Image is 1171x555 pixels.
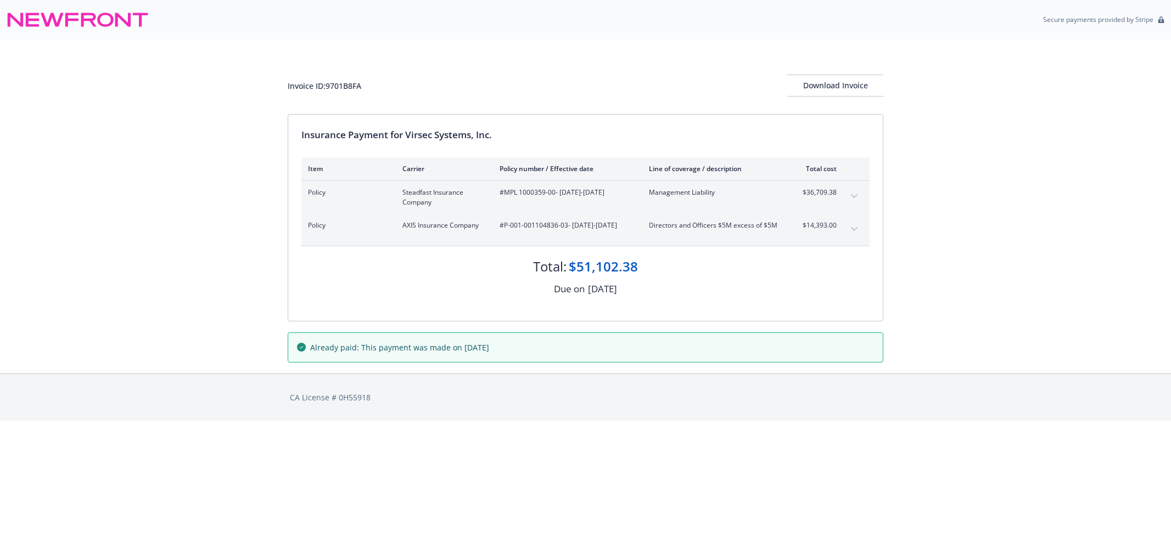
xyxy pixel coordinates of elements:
[569,257,638,276] div: $51,102.38
[787,75,883,97] button: Download Invoice
[1043,15,1153,24] p: Secure payments provided by Stripe
[301,181,870,214] div: PolicySteadfast Insurance Company#MPL 1000359-00- [DATE]-[DATE]Management Liability$36,709.38expa...
[500,188,631,197] span: #MPL 1000359-00 - [DATE]-[DATE]
[649,188,778,197] span: Management Liability
[301,214,870,246] div: PolicyAXIS Insurance Company#P-001-001104836-03- [DATE]-[DATE]Directors and Officers $5M excess o...
[649,220,778,230] span: Directors and Officers $5M excess of $5M
[290,392,881,403] div: CA License # 0H55918
[310,342,489,353] span: Already paid: This payment was made on [DATE]
[795,188,837,197] span: $36,709.38
[402,220,482,230] span: AXIS Insurance Company
[402,188,482,207] span: Steadfast Insurance Company
[288,80,361,92] div: Invoice ID: 9701B8FA
[308,188,385,197] span: Policy
[402,164,482,173] div: Carrier
[588,282,617,296] div: [DATE]
[500,164,631,173] div: Policy number / Effective date
[308,220,385,230] span: Policy
[500,220,631,230] span: #P-001-001104836-03 - [DATE]-[DATE]
[795,220,837,230] span: $14,393.00
[649,164,778,173] div: Line of coverage / description
[845,188,863,205] button: expand content
[301,128,870,142] div: Insurance Payment for Virsec Systems, Inc.
[787,75,883,96] div: Download Invoice
[795,164,837,173] div: Total cost
[554,282,585,296] div: Due on
[308,164,385,173] div: Item
[845,220,863,238] button: expand content
[533,257,567,276] div: Total:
